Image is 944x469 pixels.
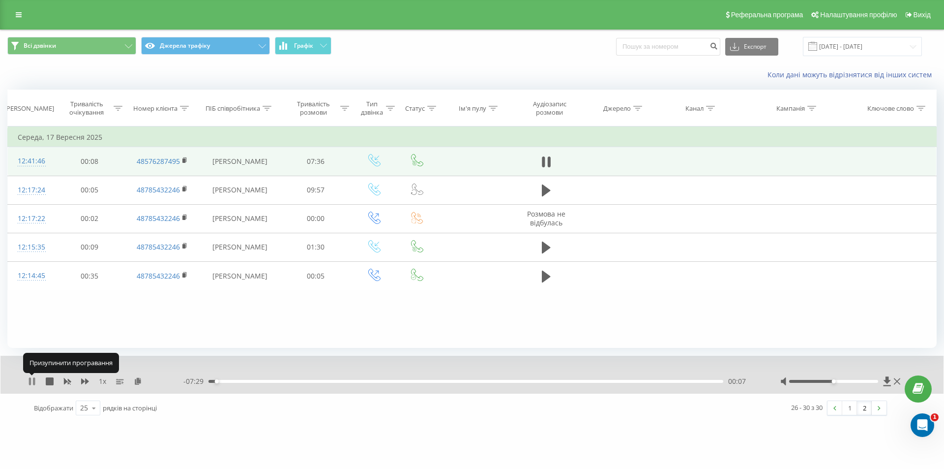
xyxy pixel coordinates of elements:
[200,262,280,290] td: [PERSON_NAME]
[820,11,897,19] span: Налаштування профілю
[18,152,44,171] div: 12:41:46
[294,42,313,49] span: Графік
[914,11,931,19] span: Вихід
[616,38,720,56] input: Пошук за номером
[857,401,872,415] a: 2
[7,37,136,55] button: Всі дзвінки
[54,176,125,204] td: 00:05
[791,403,823,412] div: 26 - 30 з 30
[141,37,270,55] button: Джерела трафіку
[831,379,835,383] div: Accessibility label
[280,147,352,176] td: 07:36
[18,238,44,257] div: 12:15:35
[137,271,180,281] a: 48785432246
[24,42,56,50] span: Всі дзвінки
[725,38,778,56] button: Експорт
[280,233,352,261] td: 01:30
[289,100,338,117] div: Тривалість розмови
[728,376,746,386] span: 00:07
[54,147,125,176] td: 00:08
[931,413,939,421] span: 1
[275,37,331,55] button: Графік
[360,100,383,117] div: Тип дзвінка
[34,404,73,412] span: Відображати
[137,242,180,251] a: 48785432246
[18,266,44,285] div: 12:14:45
[4,104,54,113] div: [PERSON_NAME]
[842,401,857,415] a: 1
[521,100,578,117] div: Аудіозапис розмови
[54,262,125,290] td: 00:35
[137,156,180,166] a: 48576287495
[280,262,352,290] td: 00:05
[527,209,565,227] span: Розмова не відбулась
[62,100,112,117] div: Тривалість очікування
[867,104,914,113] div: Ключове слово
[8,127,937,147] td: Середа, 17 Вересня 2025
[731,11,803,19] span: Реферальна програма
[23,353,119,373] div: Призупинити програвання
[206,104,260,113] div: ПІБ співробітника
[200,233,280,261] td: [PERSON_NAME]
[215,379,219,383] div: Accessibility label
[99,376,106,386] span: 1 x
[137,214,180,223] a: 48785432246
[459,104,486,113] div: Ім'я пулу
[911,413,934,437] iframe: Intercom live chat
[103,404,157,412] span: рядків на сторінці
[405,104,425,113] div: Статус
[54,233,125,261] td: 00:09
[685,104,704,113] div: Канал
[200,147,280,176] td: [PERSON_NAME]
[200,176,280,204] td: [PERSON_NAME]
[183,376,208,386] span: - 07:29
[54,204,125,233] td: 00:02
[137,185,180,194] a: 48785432246
[280,176,352,204] td: 09:57
[80,403,88,413] div: 25
[767,70,937,79] a: Коли дані можуть відрізнятися вiд інших систем
[18,181,44,200] div: 12:17:24
[200,204,280,233] td: [PERSON_NAME]
[133,104,177,113] div: Номер клієнта
[18,209,44,228] div: 12:17:22
[776,104,805,113] div: Кампанія
[603,104,631,113] div: Джерело
[280,204,352,233] td: 00:00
